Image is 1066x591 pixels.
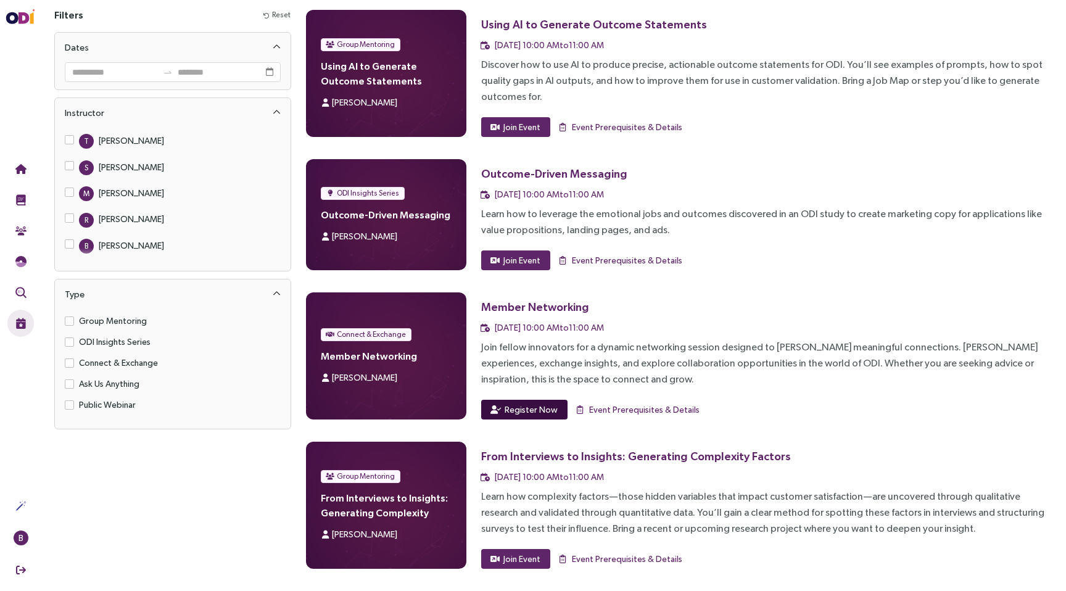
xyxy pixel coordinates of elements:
div: Outcome-Driven Messaging [481,166,627,181]
span: [PERSON_NAME] [332,373,397,382]
div: Join fellow innovators for a dynamic networking session designed to [PERSON_NAME] meaningful conn... [481,339,1047,387]
button: Register Now [481,400,568,419]
div: [PERSON_NAME] [99,239,164,252]
h4: Filters [54,7,83,22]
button: Community [7,217,34,244]
span: Event Prerequisites & Details [572,552,682,566]
img: JTBD Needs Framework [15,256,27,267]
span: T [84,134,89,149]
span: Join Event [503,120,540,134]
div: [PERSON_NAME] [99,186,164,200]
button: Join Event [481,549,550,569]
span: Join Event [503,254,540,267]
span: [DATE] 10:00 AM to 11:00 AM [495,323,604,333]
img: Community [15,225,27,236]
button: Event Prerequisites & Details [558,250,683,270]
button: Home [7,155,34,183]
button: Event Prerequisites & Details [558,117,683,137]
span: [DATE] 10:00 AM to 11:00 AM [495,472,604,482]
button: Join Event [481,250,550,270]
span: [PERSON_NAME] [332,231,397,241]
span: M [83,186,89,201]
span: Group Mentoring [337,38,395,51]
h4: From Interviews to Insights: Generating Complexity Factors [321,490,452,520]
span: ODI Insights Series [337,187,399,199]
span: Event Prerequisites & Details [572,254,682,267]
span: B [85,239,88,254]
span: Connect & Exchange [337,328,406,341]
button: B [7,524,34,552]
button: Needs Framework [7,248,34,275]
span: [DATE] 10:00 AM to 11:00 AM [495,40,604,50]
button: Reset [263,9,291,22]
div: Dates [65,40,89,55]
span: Group Mentoring [337,470,395,482]
h4: Outcome-Driven Messaging [321,207,452,222]
div: Learn how to leverage the emotional jobs and outcomes discovered in an ODI study to create market... [481,206,1047,238]
span: to [163,67,173,77]
img: Outcome Validation [15,287,27,298]
span: [PERSON_NAME] [332,529,397,539]
span: Event Prerequisites & Details [589,403,700,416]
button: Sign Out [7,556,34,584]
button: Event Prerequisites & Details [558,549,683,569]
button: Outcome Validation [7,279,34,306]
div: Learn how complexity factors—those hidden variables that impact customer satisfaction—are uncover... [481,489,1047,537]
div: Instructor [55,98,291,128]
span: S [85,160,88,175]
span: R [85,213,88,228]
span: Join Event [503,552,540,566]
div: Discover how to use AI to produce precise, actionable outcome statements for ODI. You’ll see exam... [481,57,1047,105]
h4: Using AI to Generate Outcome Statements [321,59,452,88]
div: [PERSON_NAME] [99,160,164,174]
span: B [19,531,23,545]
span: Public Webinar [74,398,141,411]
span: Event Prerequisites & Details [572,120,682,134]
div: Using AI to Generate Outcome Statements [481,17,707,32]
button: Actions [7,492,34,519]
span: Reset [272,9,291,21]
button: Training [7,186,34,213]
span: [PERSON_NAME] [332,97,397,107]
img: Actions [15,500,27,511]
div: Type [65,287,85,302]
div: From Interviews to Insights: Generating Complexity Factors [481,448,791,464]
button: Join Event [481,117,550,137]
span: Ask Us Anything [74,377,144,391]
span: [DATE] 10:00 AM to 11:00 AM [495,189,604,199]
span: Connect & Exchange [74,356,163,370]
div: Dates [55,33,291,62]
div: Instructor [65,105,104,120]
div: [PERSON_NAME] [99,134,164,147]
button: Live Events [7,310,34,337]
span: Group Mentoring [74,314,152,328]
img: Live Events [15,318,27,329]
span: Register Now [505,403,558,416]
div: Member Networking [481,299,589,315]
img: Training [15,194,27,205]
div: Type [55,279,291,309]
span: ODI Insights Series [74,335,155,349]
h4: Member Networking [321,349,452,363]
div: [PERSON_NAME] [99,212,164,226]
span: swap-right [163,67,173,77]
button: Event Prerequisites & Details [575,400,700,419]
